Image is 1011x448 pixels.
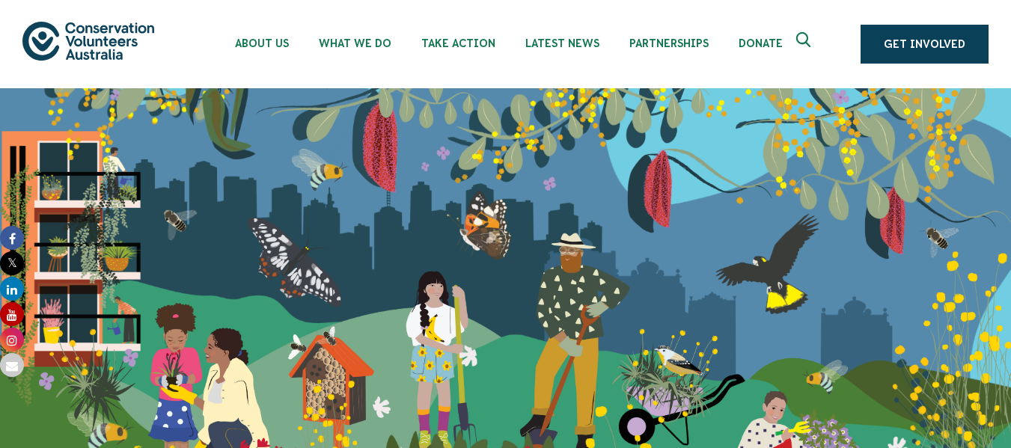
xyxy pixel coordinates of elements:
[319,37,391,49] span: What We Do
[629,37,709,49] span: Partnerships
[421,37,495,49] span: Take Action
[796,32,815,56] span: Expand search box
[861,25,989,64] a: Get Involved
[22,22,154,60] img: logo.svg
[739,37,783,49] span: Donate
[787,26,823,62] button: Expand search box Close search box
[525,37,599,49] span: Latest News
[235,37,289,49] span: About Us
